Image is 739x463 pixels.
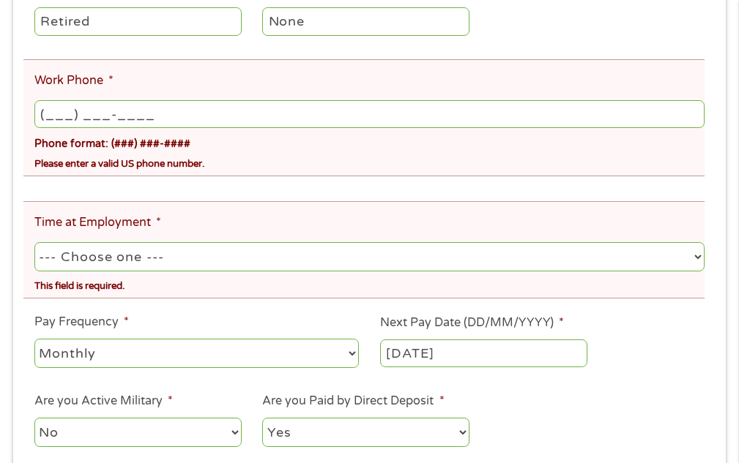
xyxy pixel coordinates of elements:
[380,315,564,331] label: Next Pay Date (DD/MM/YYYY)
[34,215,161,230] label: Time at Employment
[34,394,173,409] label: Are you Active Military
[34,274,705,294] div: This field is required.
[262,7,469,35] input: Cashier
[380,339,587,367] input: ---Click Here for Calendar ---
[34,131,705,152] div: Phone format: (###) ###-####
[34,151,705,171] div: Please enter a valid US phone number.
[34,7,242,35] input: Walmart
[262,394,444,409] label: Are you Paid by Direct Deposit
[34,100,705,128] input: (231) 754-4010
[34,73,114,89] label: Work Phone
[34,315,129,330] label: Pay Frequency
